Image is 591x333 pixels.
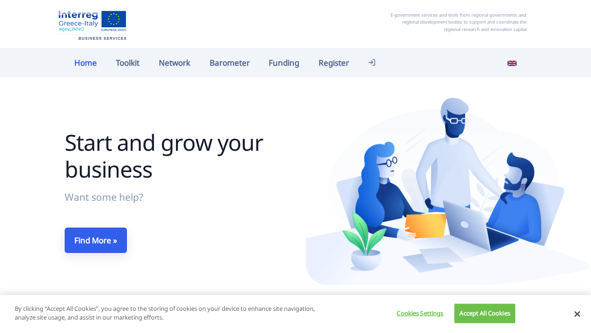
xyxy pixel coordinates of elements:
[389,304,446,323] button: Cookies Settings
[309,53,359,73] a: Register
[65,228,127,253] a: Find More »
[55,7,129,41] img: Home
[200,53,259,73] a: Barometer
[65,129,286,182] h1: Start and grow your business
[15,304,325,322] p: By clicking “Accept All Cookies”, you agree to the storing of cookies on your device to enhance s...
[65,190,286,205] p: Want some help?
[454,304,515,323] button: Accept All Cookies
[507,59,517,68] img: en_flag.svg
[149,53,200,73] a: Network
[65,53,107,73] a: Home
[574,310,580,318] button: Close
[107,53,150,73] a: Toolkit
[259,53,309,73] a: Funding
